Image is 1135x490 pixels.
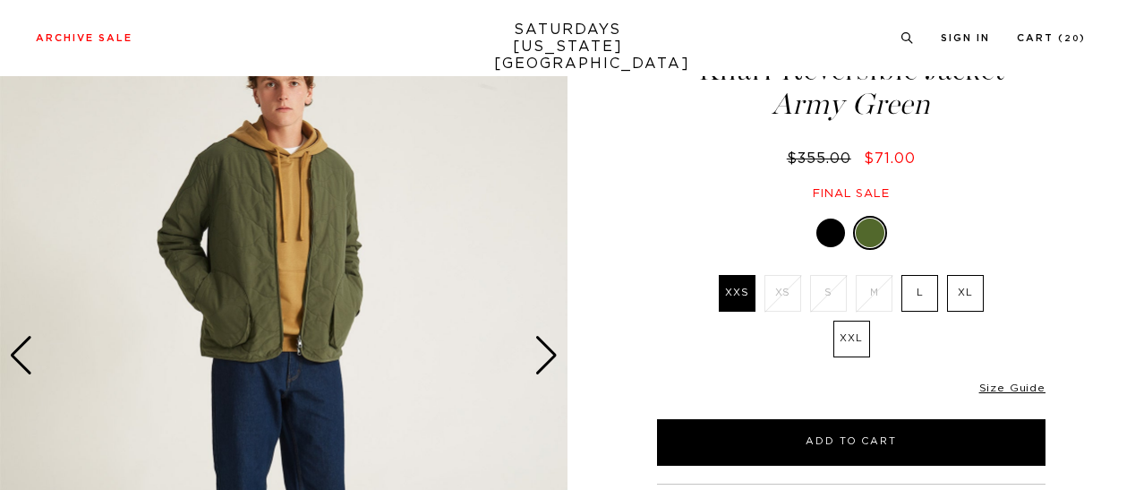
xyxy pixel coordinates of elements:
span: Army Green [654,90,1048,119]
small: 20 [1064,35,1080,43]
div: Next slide [534,336,559,375]
div: Final sale [654,186,1048,202]
h1: Khari Reversible Jacket [654,56,1048,119]
label: XXS [719,275,755,312]
label: XL [947,275,984,312]
label: L [901,275,938,312]
div: Previous slide [9,336,33,375]
a: Sign In [941,33,990,43]
a: Size Guide [979,383,1045,393]
a: SATURDAYS[US_STATE][GEOGRAPHIC_DATA] [494,21,642,73]
label: XXL [833,321,870,357]
a: Archive Sale [36,33,132,43]
del: $355.00 [787,151,858,166]
button: Add to Cart [657,419,1045,466]
a: Cart (20) [1017,33,1086,43]
span: $71.00 [864,151,916,166]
